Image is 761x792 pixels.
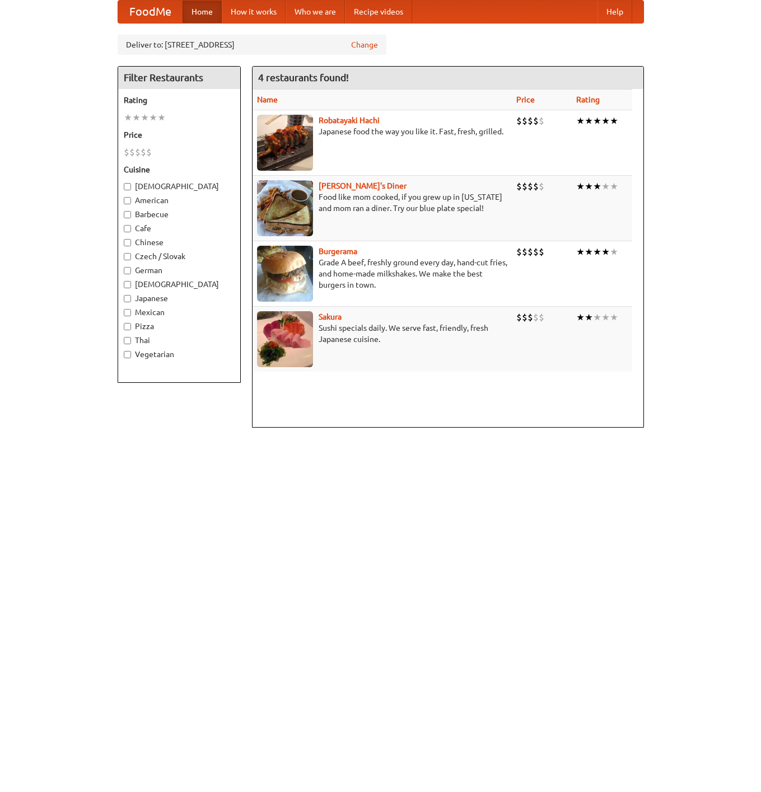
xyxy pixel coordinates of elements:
li: ★ [601,115,610,127]
li: ★ [141,111,149,124]
li: $ [124,146,129,158]
label: German [124,265,235,276]
a: Home [183,1,222,23]
label: Chinese [124,237,235,248]
li: ★ [610,115,618,127]
li: ★ [585,246,593,258]
li: $ [539,115,544,127]
input: Barbecue [124,211,131,218]
li: $ [516,115,522,127]
li: ★ [149,111,157,124]
label: Czech / Slovak [124,251,235,262]
li: ★ [132,111,141,124]
label: Vegetarian [124,349,235,360]
li: $ [527,115,533,127]
a: Recipe videos [345,1,412,23]
li: $ [522,246,527,258]
a: Name [257,95,278,104]
li: ★ [585,115,593,127]
li: ★ [601,311,610,324]
h5: Cuisine [124,164,235,175]
li: $ [516,311,522,324]
li: $ [539,180,544,193]
ng-pluralize: 4 restaurants found! [258,72,349,83]
label: [DEMOGRAPHIC_DATA] [124,181,235,192]
input: Czech / Slovak [124,253,131,260]
input: Thai [124,337,131,344]
a: Burgerama [319,247,357,256]
input: American [124,197,131,204]
li: ★ [157,111,166,124]
li: $ [527,246,533,258]
img: burgerama.jpg [257,246,313,302]
label: Barbecue [124,209,235,220]
input: German [124,267,131,274]
li: ★ [610,180,618,193]
li: ★ [601,246,610,258]
div: Deliver to: [STREET_ADDRESS] [118,35,386,55]
li: $ [533,180,539,193]
li: $ [533,115,539,127]
a: Change [351,39,378,50]
p: Grade A beef, freshly ground every day, hand-cut fries, and home-made milkshakes. We make the bes... [257,257,507,290]
label: American [124,195,235,206]
label: Pizza [124,321,235,332]
li: $ [522,311,527,324]
li: ★ [610,246,618,258]
img: sakura.jpg [257,311,313,367]
a: Rating [576,95,600,104]
input: Vegetarian [124,351,131,358]
li: ★ [593,115,601,127]
a: [PERSON_NAME]'s Diner [319,181,407,190]
img: sallys.jpg [257,180,313,236]
li: ★ [124,111,132,124]
li: ★ [593,311,601,324]
li: $ [539,246,544,258]
li: ★ [585,311,593,324]
label: Japanese [124,293,235,304]
input: Pizza [124,323,131,330]
h5: Rating [124,95,235,106]
li: ★ [585,180,593,193]
input: Japanese [124,295,131,302]
li: ★ [576,115,585,127]
li: ★ [576,311,585,324]
label: Cafe [124,223,235,234]
a: Robatayaki Hachi [319,116,380,125]
li: $ [522,115,527,127]
h5: Price [124,129,235,140]
label: [DEMOGRAPHIC_DATA] [124,279,235,290]
p: Japanese food the way you like it. Fast, fresh, grilled. [257,126,507,137]
li: $ [539,311,544,324]
a: Who we are [286,1,345,23]
input: Chinese [124,239,131,246]
li: ★ [576,180,585,193]
li: $ [527,311,533,324]
li: ★ [593,246,601,258]
img: robatayaki.jpg [257,115,313,171]
li: ★ [601,180,610,193]
a: Help [597,1,632,23]
input: [DEMOGRAPHIC_DATA] [124,183,131,190]
a: Sakura [319,312,342,321]
a: How it works [222,1,286,23]
li: $ [129,146,135,158]
li: $ [533,246,539,258]
input: Cafe [124,225,131,232]
label: Thai [124,335,235,346]
a: FoodMe [118,1,183,23]
input: Mexican [124,309,131,316]
li: $ [522,180,527,193]
li: $ [527,180,533,193]
li: $ [516,246,522,258]
p: Food like mom cooked, if you grew up in [US_STATE] and mom ran a diner. Try our blue plate special! [257,191,507,214]
li: $ [516,180,522,193]
li: $ [146,146,152,158]
li: ★ [593,180,601,193]
li: $ [533,311,539,324]
a: Price [516,95,535,104]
